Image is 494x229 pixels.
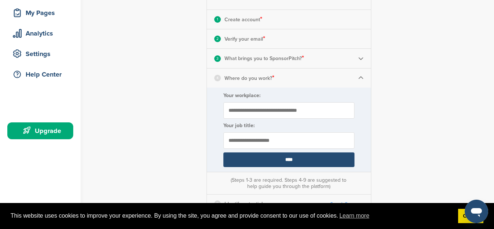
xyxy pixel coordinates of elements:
div: (Steps 1-3 are required. Steps 4-9 are suggested to help guide you through the platform) [229,177,348,189]
img: Checklist arrow 2 [358,56,364,61]
div: 4 [214,75,221,81]
div: Settings [11,47,73,60]
a: dismiss cookie message [458,209,483,224]
a: Upgrade [7,122,73,139]
a: Search Sponsors [330,201,364,207]
span: This website uses cookies to improve your experience. By using the site, you agree and provide co... [11,210,452,221]
div: 1 [214,16,221,23]
div: Help Center [11,68,73,81]
p: Identify potential sponsors [224,199,285,208]
div: 3 [214,55,221,62]
label: Your workplace: [223,92,354,99]
img: Checklist arrow 1 [358,75,364,81]
div: 5 [214,200,221,207]
div: Analytics [11,27,73,40]
p: Verify your email [224,34,265,44]
p: Create account [224,15,262,24]
a: Help Center [7,66,73,83]
div: Upgrade [11,124,73,137]
div: My Pages [11,6,73,19]
iframe: Button to launch messaging window [465,200,488,223]
p: Where do you work? [224,73,274,83]
a: My Pages [7,4,73,21]
p: What brings you to SponsorPitch? [224,53,304,63]
a: Analytics [7,25,73,42]
div: 2 [214,36,221,42]
a: Settings [7,45,73,62]
label: Your job title: [223,122,354,129]
a: learn more about cookies [338,210,371,221]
